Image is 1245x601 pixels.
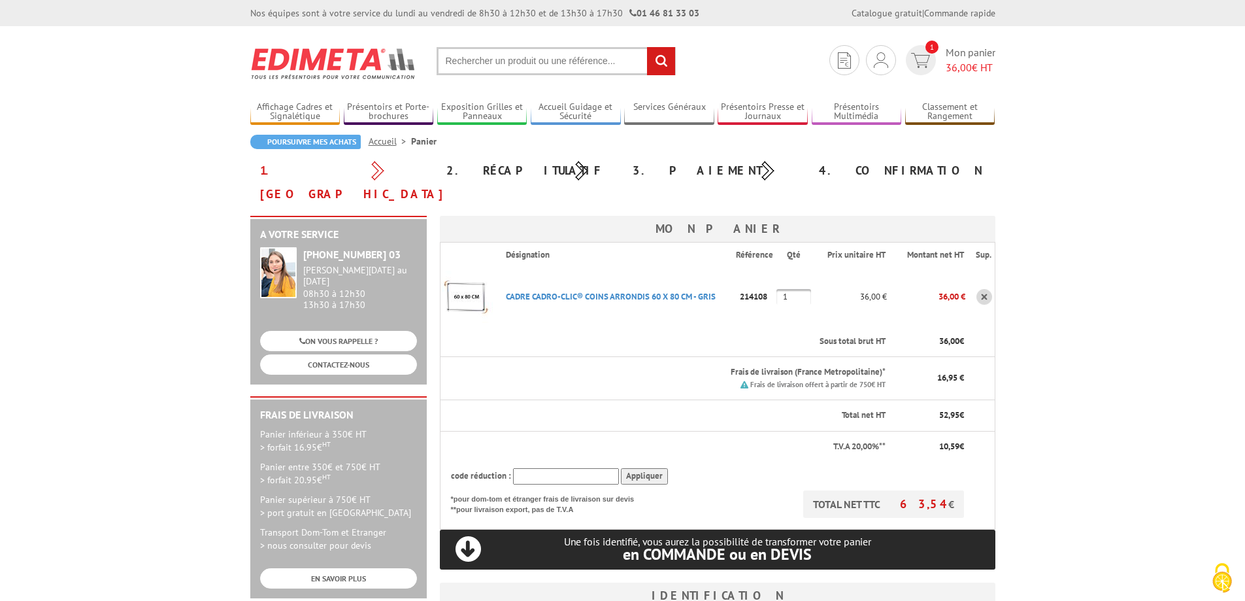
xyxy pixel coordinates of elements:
[925,41,938,54] span: 1
[897,249,964,262] p: Montant net HT
[440,216,995,242] h3: Mon panier
[812,101,902,123] a: Présentoirs Multimédia
[250,159,437,206] div: 1. [GEOGRAPHIC_DATA]
[937,372,964,383] span: 16,95 €
[260,460,417,487] p: Panier entre 350€ et 750€ HT
[946,60,995,75] span: € HT
[440,536,995,562] p: Une fois identifié, vous aurez la possibilité de transformer votre panier
[946,61,972,74] span: 36,00
[260,540,371,551] span: > nous consulter pour devis
[621,468,668,485] input: Appliquer
[250,135,361,149] a: Poursuivre mes achats
[813,285,887,308] p: 36,00 €
[303,265,417,310] div: 08h30 à 12h30 13h30 à 17h30
[897,441,964,453] p: €
[506,291,716,302] a: CADRE CADRO-CLIC® COINS ARRONDIS 60 X 80 CM - GRIS
[260,331,417,351] a: ON VOUS RAPPELLE ?
[803,490,964,518] p: TOTAL NET TTC €
[624,101,714,123] a: Services Généraux
[260,526,417,552] p: Transport Dom-Tom et Etranger
[260,247,297,298] img: widget-service.jpg
[260,229,417,241] h2: A votre service
[852,7,995,20] div: |
[437,101,527,123] a: Exposition Grilles et Panneaux
[344,101,434,123] a: Présentoirs et Porte-brochures
[740,381,748,388] img: picto.png
[495,243,735,267] th: Désignation
[736,249,775,262] p: Référence
[965,243,995,267] th: Sup.
[260,441,331,453] span: > forfait 16.95€
[260,474,331,486] span: > forfait 20.95€
[629,7,699,19] strong: 01 46 81 33 03
[260,354,417,375] a: CONTACTEZ-NOUS
[623,544,812,564] span: en COMMANDE ou en DEVIS
[303,248,401,261] strong: [PHONE_NUMBER] 03
[250,7,699,20] div: Nos équipes sont à votre service du lundi au vendredi de 8h30 à 12h30 et de 13h30 à 17h30
[776,243,813,267] th: Qté
[451,470,511,481] span: code réduction :
[260,493,417,519] p: Panier supérieur à 750€ HT
[1199,557,1245,601] button: Cookies (fenêtre modale)
[260,568,417,589] a: EN SAVOIR PLUS
[852,7,922,19] a: Catalogue gratuit
[736,285,776,308] p: 214108
[1206,562,1238,594] img: Cookies (fenêtre modale)
[939,409,959,421] span: 52,95
[250,39,417,88] img: Edimeta
[322,472,331,481] sup: HT
[946,45,995,75] span: Mon panier
[647,47,675,75] input: rechercher
[939,335,959,347] span: 36,00
[900,496,948,511] span: 63,54
[451,490,647,515] p: *pour dom-tom et étranger frais de livraison sur devis **pour livraison export, pas de T.V.A
[924,7,995,19] a: Commande rapide
[718,101,808,123] a: Présentoirs Presse et Journaux
[411,135,437,148] li: Panier
[897,335,964,348] p: €
[750,380,886,389] small: Frais de livraison offert à partir de 750€ HT
[874,52,888,68] img: devis rapide
[823,249,886,262] p: Prix unitaire HT
[451,409,886,422] p: Total net HT
[531,101,621,123] a: Accueil Guidage et Sécurité
[939,441,959,452] span: 10,59
[897,409,964,422] p: €
[322,439,331,449] sup: HT
[887,285,965,308] p: 36,00 €
[905,101,995,123] a: Classement et Rangement
[903,45,995,75] a: devis rapide 1 Mon panier 36,00€ HT
[303,265,417,287] div: [PERSON_NAME][DATE] au [DATE]
[260,428,417,454] p: Panier inférieur à 350€ HT
[369,135,411,147] a: Accueil
[809,159,995,182] div: 4. Confirmation
[911,53,930,68] img: devis rapide
[250,101,340,123] a: Affichage Cadres et Signalétique
[838,52,851,69] img: devis rapide
[623,159,809,182] div: 3. Paiement
[260,409,417,421] h2: Frais de Livraison
[440,271,493,323] img: CADRE CADRO-CLIC® COINS ARRONDIS 60 X 80 CM - GRIS
[437,47,676,75] input: Rechercher un produit ou une référence...
[437,159,623,182] div: 2. Récapitulatif
[451,441,886,453] p: T.V.A 20,00%**
[506,366,886,379] p: Frais de livraison (France Metropolitaine)*
[495,326,887,357] th: Sous total brut HT
[260,507,411,519] span: > port gratuit en [GEOGRAPHIC_DATA]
